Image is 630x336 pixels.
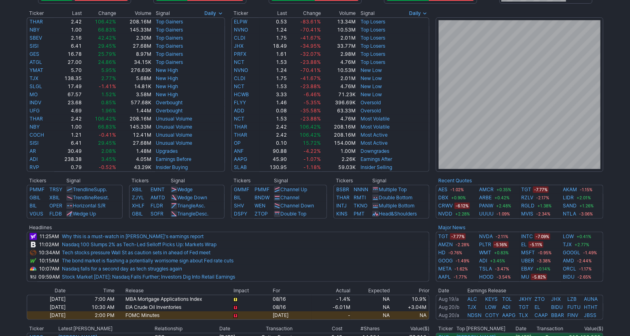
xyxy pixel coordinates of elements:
[54,74,83,82] td: 138.35
[551,304,563,310] a: BIDU
[195,211,208,217] span: Desc.
[156,116,192,122] a: Unusual Volume
[234,211,247,217] a: DSPY
[354,186,368,192] a: NNNN
[563,249,581,257] a: GOOGL
[321,115,356,123] td: 4.76M
[50,203,63,209] a: OPER
[62,258,233,264] a: The bond market is flashing a potentially worrisome sign about Fed rate cuts
[321,17,356,26] td: 13.34M
[156,91,178,97] a: New High
[205,9,216,17] span: Daily
[177,194,207,201] a: Wedge Down
[361,91,382,97] a: New Low
[30,116,43,122] a: THAR
[485,296,498,302] a: KEYS
[54,50,83,58] td: 16.78
[300,67,321,73] span: -70.41%
[361,19,385,25] a: Top Losers
[379,203,414,209] a: Multiple Bottom
[563,232,574,241] a: LOW
[234,132,248,138] a: THAR
[485,304,496,310] a: LOW
[439,296,459,302] a: Aug 19/a
[255,211,268,217] a: ZTOP
[321,26,356,34] td: 10.53M
[521,273,529,281] a: MU
[563,241,572,249] a: TJX
[101,67,116,73] span: 5.95%
[234,140,241,146] a: OP
[502,296,512,302] a: TOL
[30,108,40,114] a: UFG
[231,9,259,17] th: Ticker
[535,304,540,310] a: EL
[234,67,248,73] a: NVNO
[361,116,390,122] a: Most Volatile
[151,203,163,209] a: FLDR
[30,99,41,106] a: INDV
[259,107,287,115] td: 0.08
[117,74,151,82] td: 5.68M
[156,51,183,57] a: Top Gainers
[584,304,598,310] a: HTHT
[280,186,307,192] a: Channel Up
[361,99,381,106] a: Oversold
[438,273,451,281] a: AAPL
[117,91,151,99] td: 3.58M
[30,132,44,138] a: COCH
[438,194,448,202] a: DBX
[234,108,245,114] a: ADD
[234,75,246,81] a: CLDI
[259,50,287,58] td: 1.61
[361,27,385,33] a: Top Losers
[479,257,488,265] a: ADI
[151,186,165,192] a: EMNT
[234,83,245,89] a: NCT
[563,265,577,273] a: ORCL
[438,186,448,194] a: AES
[300,51,321,57] span: -32.07%
[54,17,83,26] td: 2.42
[438,210,452,218] a: NVDD
[409,9,421,17] span: Daily
[259,17,287,26] td: 0.53
[502,312,515,318] a: AAPG
[521,194,533,202] a: RZLV
[479,194,492,202] a: ARBE
[151,194,165,201] a: AMTD
[73,211,96,217] a: Wedge Up
[54,82,83,91] td: 17.49
[259,91,287,99] td: 3.33
[303,99,321,106] span: -5.35%
[62,274,235,280] a: Stock Market [DATE]: Nasdaq Falls Further; Investors Dig Into Retail Earnings
[259,34,287,42] td: 1.75
[234,35,246,41] a: CLDI
[438,224,465,230] a: Major News
[98,43,116,49] span: 29.45%
[336,194,350,201] a: THAR
[234,194,241,201] a: BIL
[234,59,245,65] a: NCT
[521,241,527,249] a: EL
[567,296,577,302] a: LZB
[300,35,321,41] span: -41.67%
[479,265,492,273] a: TSLA
[98,35,116,41] span: 42.42%
[156,43,183,49] a: Top Gainers
[259,99,287,107] td: 1.46
[30,75,38,81] a: TJX
[132,211,143,217] a: GBIL
[468,296,477,302] a: ALC
[521,232,533,241] a: INTC
[234,164,247,170] a: SLAB
[259,9,287,17] th: Last
[156,35,183,41] a: Top Gainers
[361,148,389,154] a: Downgrades
[521,249,535,257] a: MSFT
[361,83,382,89] a: New Low
[567,312,578,318] a: FINV
[438,257,453,265] a: GOOG
[82,9,117,17] th: Change
[303,91,321,97] span: -6.46%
